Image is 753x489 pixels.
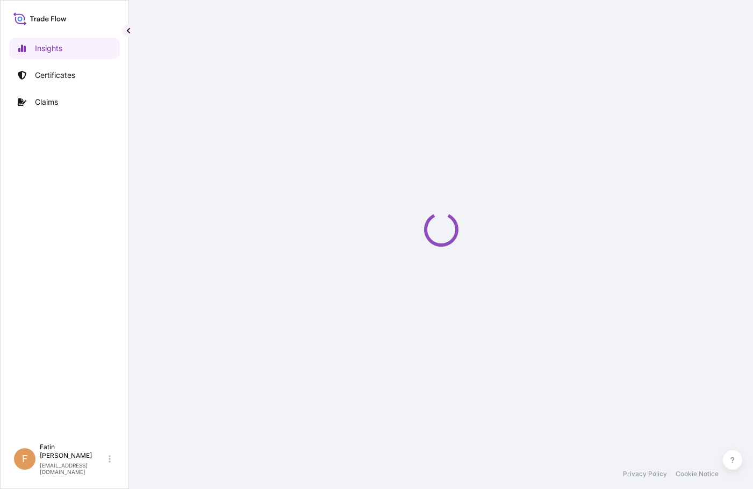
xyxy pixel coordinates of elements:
p: Certificates [35,70,75,81]
a: Privacy Policy [623,470,667,478]
a: Cookie Notice [676,470,719,478]
p: Insights [35,43,62,54]
a: Certificates [9,64,120,86]
p: Claims [35,97,58,107]
p: Fatin [PERSON_NAME] [40,443,106,460]
a: Insights [9,38,120,59]
a: Claims [9,91,120,113]
span: F [22,454,28,464]
p: [EMAIL_ADDRESS][DOMAIN_NAME] [40,462,106,475]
